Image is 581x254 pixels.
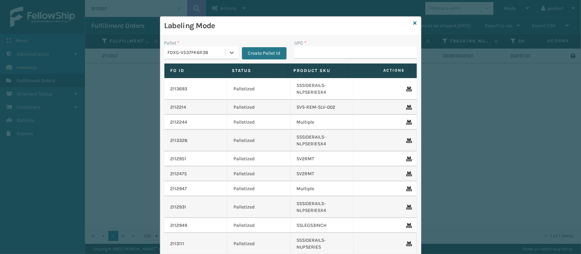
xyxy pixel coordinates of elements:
td: SSSIDERAILS-NLPSERIESX4 [291,78,354,100]
td: Palletized [227,100,291,115]
label: Pallet [164,39,180,47]
td: Palletized [227,196,291,218]
div: FDXG-V537FK6R38 [168,49,226,56]
i: Remove From Pallet [406,205,410,210]
i: Remove From Pallet [406,186,410,191]
i: Remove From Pallet [406,87,410,91]
td: Palletized [227,218,291,233]
a: 2112931 [171,204,187,211]
td: SV2RMT [291,166,354,181]
i: Remove From Pallet [406,241,410,246]
label: Product SKU [294,68,343,74]
td: SSLEGS3INCH [291,218,354,233]
a: 2112214 [171,104,187,111]
i: Remove From Pallet [406,120,410,125]
a: 2112475 [171,170,187,177]
td: Multiple [291,115,354,130]
td: Palletized [227,78,291,100]
td: Palletized [227,181,291,196]
button: Create Pallet Id [242,47,287,59]
i: Remove From Pallet [406,105,410,110]
td: SSSIDERAILS-NLPSERIESX4 [291,196,354,218]
h3: Labeling Mode [164,21,411,31]
td: Palletized [227,130,291,151]
a: 2113693 [171,86,188,92]
label: Fo Id [171,68,220,74]
label: Status [232,68,281,74]
a: 2112244 [171,119,188,126]
label: UPC [295,39,307,47]
a: 2113328 [171,137,188,144]
a: 2112949 [171,222,188,229]
a: 2113111 [171,240,184,247]
td: SVS-REM-SLV-002 [291,100,354,115]
span: Actions [351,65,409,76]
a: 2112951 [171,156,187,162]
i: Remove From Pallet [406,157,410,161]
td: SSSIDERAILS-NLPSERIESX4 [291,130,354,151]
td: Palletized [227,151,291,166]
i: Remove From Pallet [406,171,410,176]
i: Remove From Pallet [406,138,410,143]
td: Palletized [227,166,291,181]
td: Palletized [227,115,291,130]
td: Multiple [291,181,354,196]
i: Remove From Pallet [406,223,410,228]
a: 2112947 [171,185,187,192]
td: SV2RMT [291,151,354,166]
